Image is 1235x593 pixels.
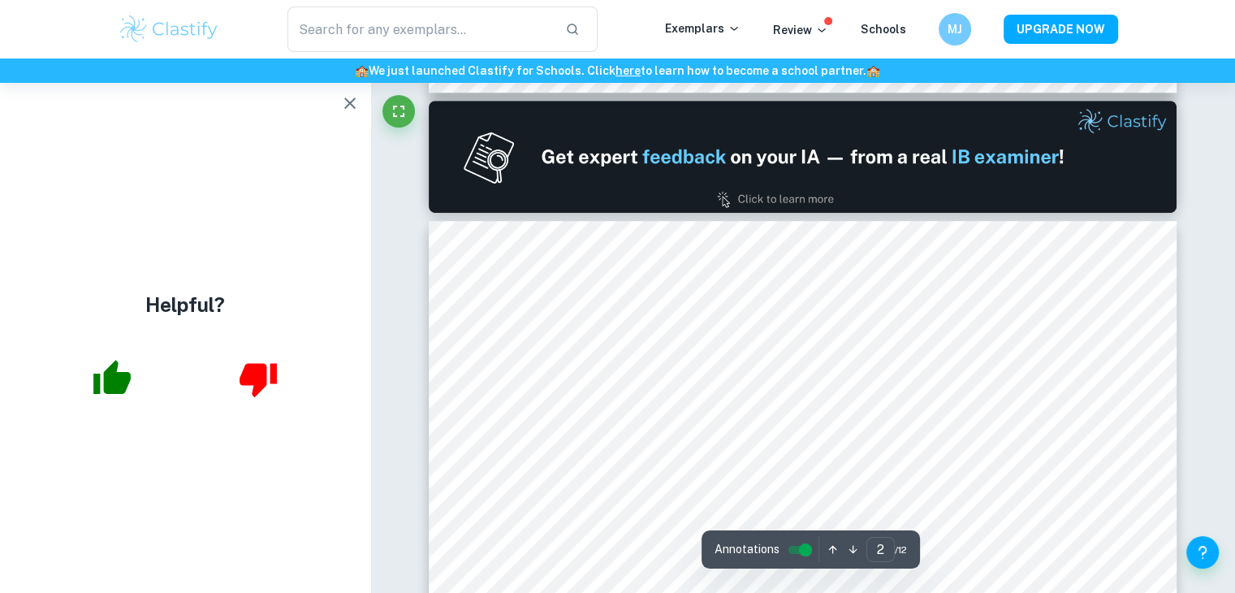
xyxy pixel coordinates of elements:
[866,64,880,77] span: 🏫
[145,290,225,319] h4: Helpful?
[615,64,641,77] a: here
[1186,536,1219,569] button: Help and Feedback
[773,21,828,39] p: Review
[895,543,907,557] span: / 12
[861,23,906,36] a: Schools
[3,62,1232,80] h6: We just launched Clastify for Schools. Click to learn how to become a school partner.
[1004,15,1118,44] button: UPGRADE NOW
[118,13,221,45] img: Clastify logo
[287,6,553,52] input: Search for any exemplars...
[945,20,964,38] h6: MJ
[715,541,779,558] span: Annotations
[939,13,971,45] button: MJ
[429,101,1177,213] img: Ad
[382,95,415,128] button: Fullscreen
[665,19,741,37] p: Exemplars
[355,64,369,77] span: 🏫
